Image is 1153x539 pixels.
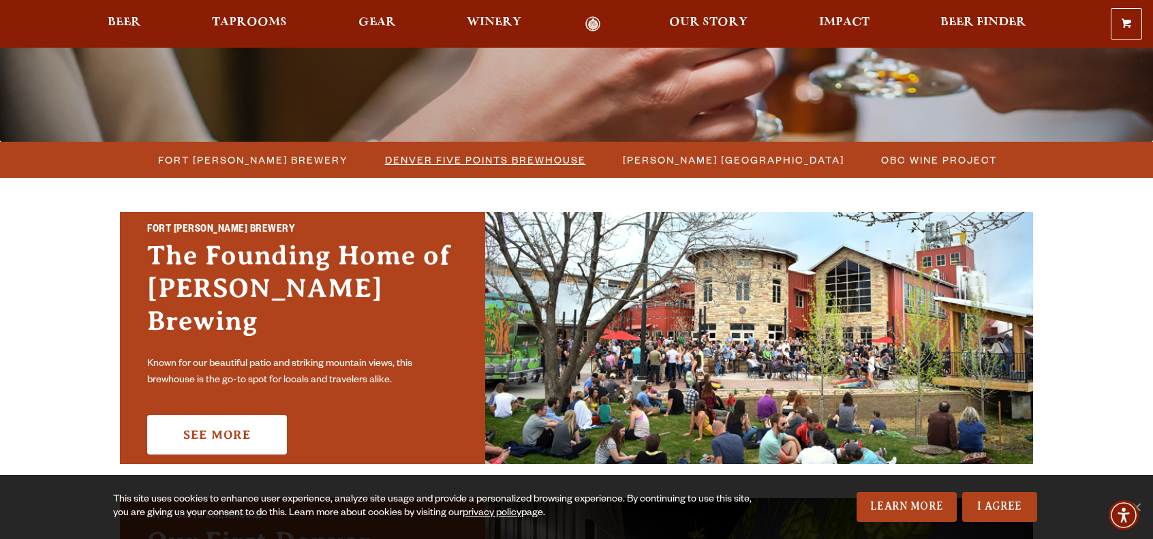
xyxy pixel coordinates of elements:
span: Beer [108,17,141,28]
span: OBC Wine Project [881,150,997,170]
a: Beer [99,16,150,32]
span: Impact [819,17,870,28]
div: This site uses cookies to enhance user experience, analyze site usage and provide a personalized ... [113,493,764,521]
span: Fort [PERSON_NAME] Brewery [158,150,348,170]
a: Impact [810,16,878,32]
a: Our Story [660,16,756,32]
a: Beer Finder [932,16,1035,32]
p: Known for our beautiful patio and striking mountain views, this brewhouse is the go-to spot for l... [147,356,458,389]
span: Our Story [669,17,748,28]
span: Winery [467,17,521,28]
span: Denver Five Points Brewhouse [385,150,586,170]
a: Fort [PERSON_NAME] Brewery [150,150,355,170]
a: Gear [350,16,405,32]
a: I Agree [962,492,1037,522]
div: Accessibility Menu [1109,500,1139,530]
h3: The Founding Home of [PERSON_NAME] Brewing [147,239,458,351]
span: Taprooms [212,17,287,28]
span: Gear [358,17,396,28]
a: [PERSON_NAME] [GEOGRAPHIC_DATA] [615,150,851,170]
a: Winery [458,16,530,32]
a: Taprooms [203,16,296,32]
a: See More [147,415,287,455]
h2: Fort [PERSON_NAME] Brewery [147,221,458,239]
a: Odell Home [567,16,618,32]
a: OBC Wine Project [873,150,1004,170]
span: Beer Finder [940,17,1026,28]
a: privacy policy [463,508,521,519]
img: Fort Collins Brewery & Taproom' [485,212,1033,464]
span: [PERSON_NAME] [GEOGRAPHIC_DATA] [623,150,844,170]
a: Denver Five Points Brewhouse [377,150,593,170]
a: Learn More [857,492,957,522]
